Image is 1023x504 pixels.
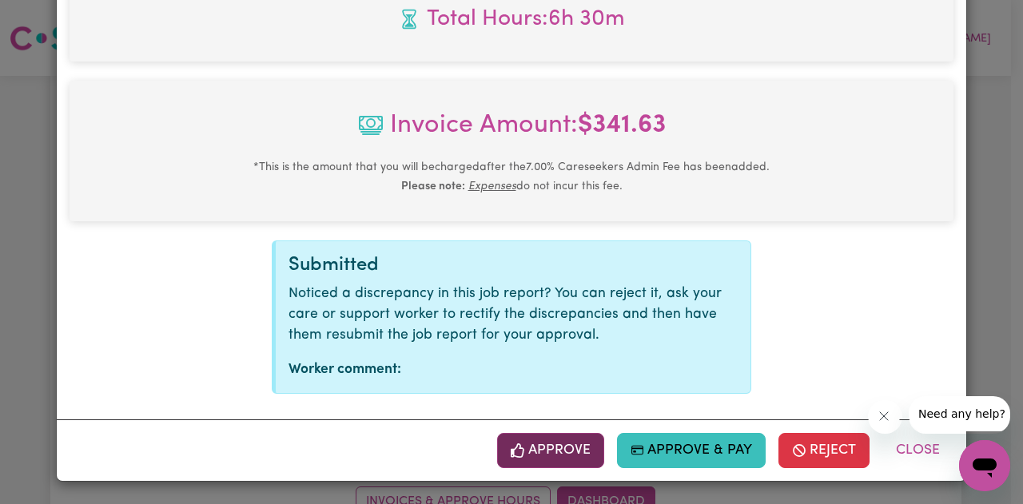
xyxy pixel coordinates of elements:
[289,256,379,275] span: Submitted
[468,181,516,192] u: Expenses
[289,363,401,376] strong: Worker comment:
[882,433,953,468] button: Close
[909,396,1010,434] iframe: Message from company
[578,113,666,138] b: $ 341.63
[617,433,766,468] button: Approve & Pay
[401,181,465,192] b: Please note:
[82,106,941,157] span: Invoice Amount:
[497,433,604,468] button: Approve
[778,433,870,468] button: Reject
[253,161,770,192] small: This is the amount that you will be charged after the 7.00 % Careseekers Admin Fee has been added...
[868,400,902,435] iframe: Close message
[82,2,941,36] span: Total hours worked: 6 hours 30 minutes
[289,284,738,347] p: Noticed a discrepancy in this job report? You can reject it, ask your care or support worker to r...
[959,440,1010,491] iframe: Button to launch messaging window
